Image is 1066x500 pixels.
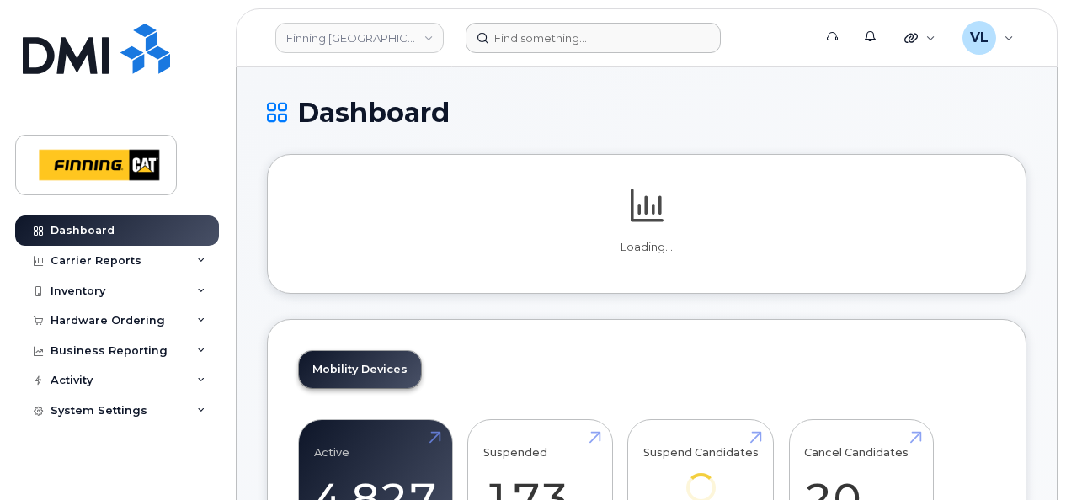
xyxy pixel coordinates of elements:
p: Loading... [298,240,995,255]
h1: Dashboard [267,98,1026,127]
a: Mobility Devices [299,351,421,388]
